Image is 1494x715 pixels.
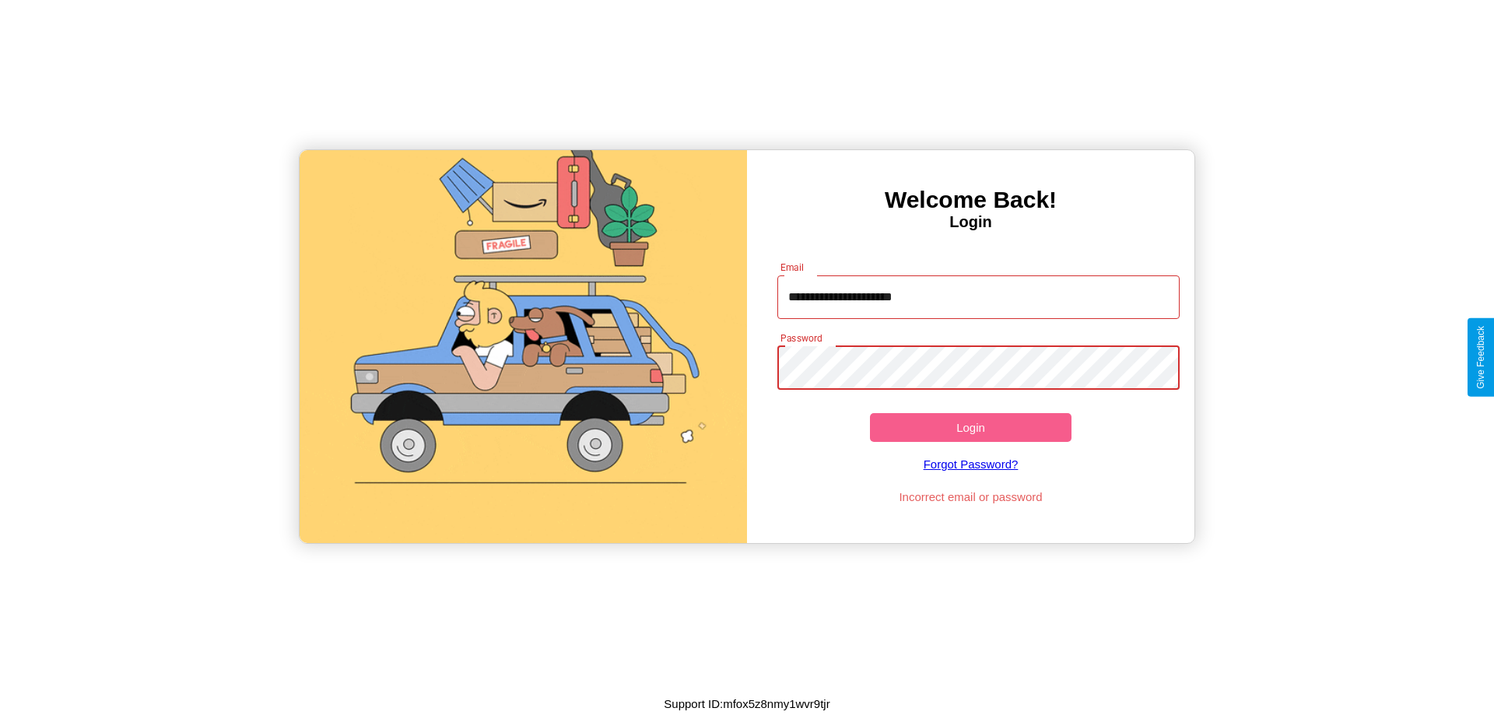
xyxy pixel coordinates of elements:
[747,213,1194,231] h4: Login
[747,187,1194,213] h3: Welcome Back!
[780,261,805,274] label: Email
[1475,326,1486,389] div: Give Feedback
[780,331,822,345] label: Password
[664,693,829,714] p: Support ID: mfox5z8nmy1wvr9tjr
[770,442,1173,486] a: Forgot Password?
[870,413,1071,442] button: Login
[300,150,747,543] img: gif
[770,486,1173,507] p: Incorrect email or password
